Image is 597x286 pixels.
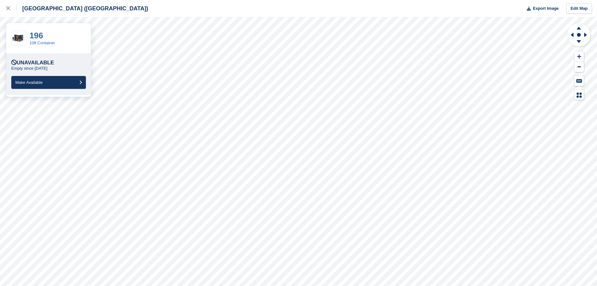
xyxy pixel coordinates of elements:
img: manston.png [12,33,26,43]
p: Empty since [DATE] [11,66,47,71]
button: Map Legend [574,90,584,100]
button: Keyboard Shortcuts [574,76,584,86]
span: Export Image [533,5,558,12]
a: 196 [29,31,43,40]
button: Zoom Out [574,62,584,72]
span: Make Available [15,80,43,85]
button: Zoom In [574,51,584,62]
button: Make Available [11,76,86,89]
button: Export Image [523,3,559,14]
div: Unavailable [11,60,54,66]
a: Edit Map [566,3,592,14]
div: [GEOGRAPHIC_DATA] ([GEOGRAPHIC_DATA]) [17,5,148,12]
a: 10ft Container [29,40,55,45]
